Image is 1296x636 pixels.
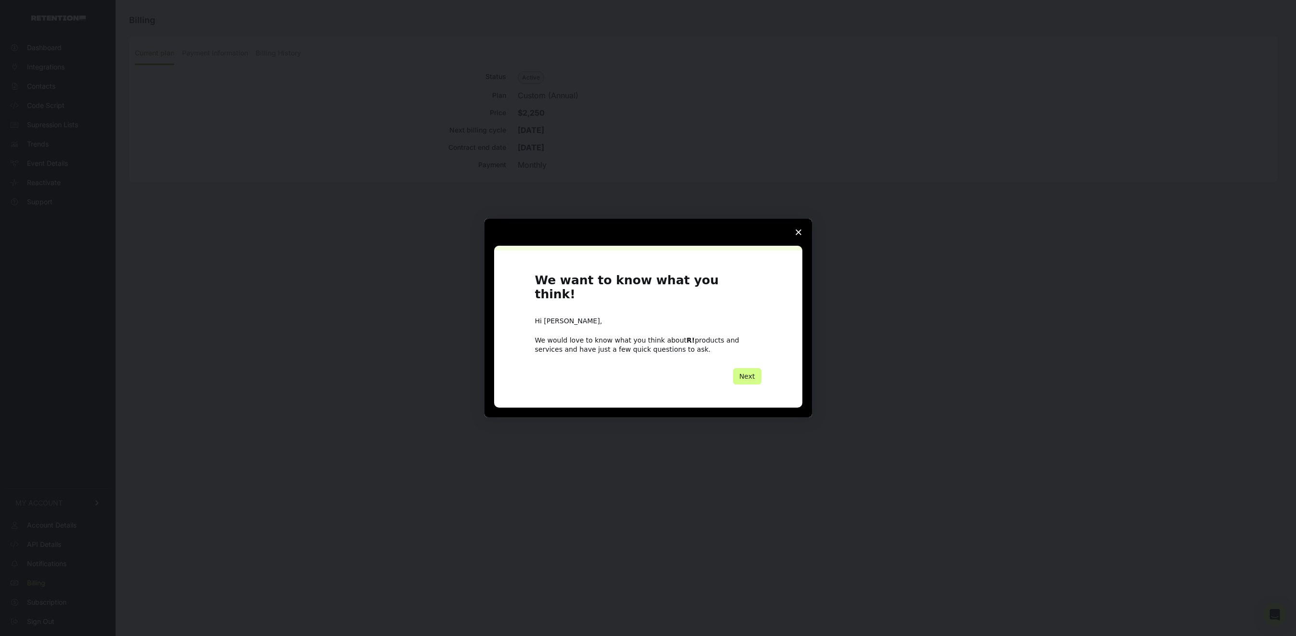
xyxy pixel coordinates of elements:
span: Close survey [785,219,812,246]
h1: We want to know what you think! [535,274,761,307]
button: Next [733,368,761,384]
b: R! [687,336,695,344]
div: We would love to know what you think about products and services and have just a few quick questi... [535,336,761,353]
div: Hi [PERSON_NAME], [535,317,761,326]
